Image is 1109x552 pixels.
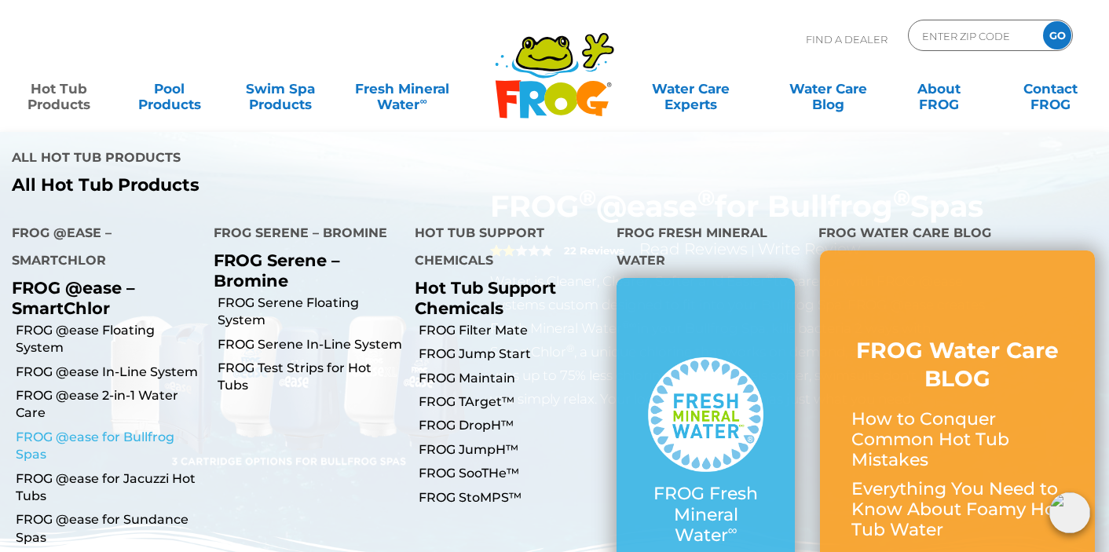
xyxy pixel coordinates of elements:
[218,294,404,330] a: FROG Serene Floating System
[16,511,202,547] a: FROG @ease for Sundance Spas
[12,144,543,175] h4: All Hot Tub Products
[415,278,556,317] a: Hot Tub Support Chemicals
[851,336,1063,393] h3: FROG Water Care BLOG
[419,370,605,387] a: FROG Maintain
[126,73,213,104] a: PoolProducts
[237,73,324,104] a: Swim SpaProducts
[785,73,872,104] a: Water CareBlog
[415,219,593,278] h4: Hot Tub Support Chemicals
[16,364,202,381] a: FROG @ease In-Line System
[648,484,763,546] p: FROG Fresh Mineral Water
[419,417,605,434] a: FROG DropH™
[16,387,202,422] a: FROG @ease 2-in-1 Water Care
[419,465,605,482] a: FROG SooTHe™
[214,219,392,250] h4: FROG Serene – Bromine
[12,278,190,317] p: FROG @ease – SmartChlor
[1043,21,1071,49] input: GO
[620,73,760,104] a: Water CareExperts
[16,73,102,104] a: Hot TubProducts
[921,24,1027,47] input: Zip Code Form
[419,489,605,506] a: FROG StoMPS™
[851,479,1063,541] p: Everything You Need to Know About Foamy Hot Tub Water
[728,522,738,538] sup: ∞
[348,73,456,104] a: Fresh MineralWater∞
[214,250,392,290] p: FROG Serene – Bromine
[419,95,426,107] sup: ∞
[419,393,605,411] a: FROG TArget™
[419,322,605,339] a: FROG Filter Mate
[419,345,605,363] a: FROG Jump Start
[16,322,202,357] a: FROG @ease Floating System
[851,409,1063,471] p: How to Conquer Common Hot Tub Mistakes
[617,219,795,278] h4: FROG Fresh Mineral Water
[12,175,543,196] a: All Hot Tub Products
[818,219,1097,250] h4: FROG Water Care Blog
[851,336,1063,549] a: FROG Water Care BLOG How to Conquer Common Hot Tub Mistakes Everything You Need to Know About Foa...
[806,20,888,59] p: Find A Dealer
[16,470,202,506] a: FROG @ease for Jacuzzi Hot Tubs
[218,360,404,395] a: FROG Test Strips for Hot Tubs
[16,429,202,464] a: FROG @ease for Bullfrog Spas
[1007,73,1093,104] a: ContactFROG
[218,336,404,353] a: FROG Serene In-Line System
[896,73,983,104] a: AboutFROG
[419,441,605,459] a: FROG JumpH™
[12,219,190,278] h4: FROG @ease – SmartChlor
[1049,492,1090,533] img: openIcon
